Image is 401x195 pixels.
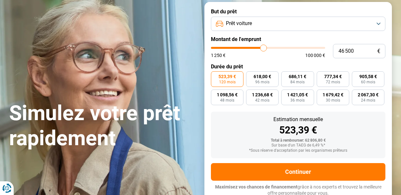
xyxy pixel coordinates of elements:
span: 1 679,42 € [323,92,343,97]
span: 686,11 € [289,74,306,79]
button: Prêt voiture [211,17,385,31]
span: 72 mois [326,80,340,84]
span: 523,39 € [218,74,236,79]
h1: Simulez votre prêt rapidement [9,101,197,151]
button: Continuer [211,163,385,181]
label: Durée du prêt [211,63,385,70]
span: 100 000 € [305,53,325,58]
span: 84 mois [290,80,305,84]
span: 30 mois [326,98,340,102]
label: Montant de l'emprunt [211,36,385,42]
div: 523,39 € [216,125,380,135]
span: 618,00 € [254,74,271,79]
span: 1 421,05 € [287,92,308,97]
span: 905,58 € [359,74,377,79]
span: 1 236,68 € [252,92,273,97]
span: 1 250 € [211,53,226,58]
span: 2 067,30 € [358,92,379,97]
span: 1 098,56 € [217,92,238,97]
span: Maximisez vos chances de financement [215,184,297,189]
span: 24 mois [361,98,375,102]
span: 36 mois [290,98,305,102]
span: 777,34 € [324,74,342,79]
span: 120 mois [219,80,236,84]
span: 96 mois [255,80,270,84]
label: But du prêt [211,8,385,15]
span: 48 mois [220,98,234,102]
div: *Sous réserve d'acceptation par les organismes prêteurs [216,148,380,153]
div: Total à rembourser: 62 806,80 € [216,138,380,143]
span: € [377,49,380,54]
span: 60 mois [361,80,375,84]
div: Sur base d'un TAEG de 6,49 %* [216,143,380,148]
span: Prêt voiture [226,20,252,27]
span: 42 mois [255,98,270,102]
div: Estimation mensuelle [216,117,380,122]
